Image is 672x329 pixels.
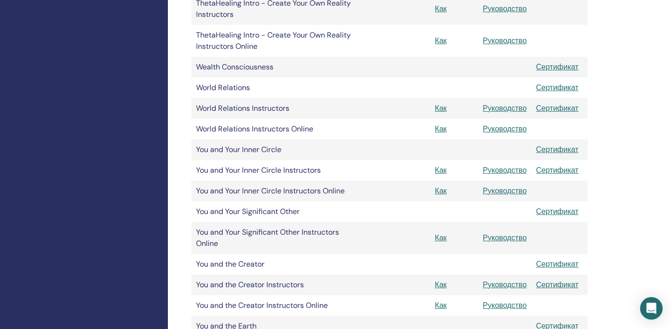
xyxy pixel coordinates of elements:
td: You and Your Significant Other Instructors Online [191,222,360,254]
td: Wealth Consciousness [191,57,360,77]
a: Как [435,280,446,290]
a: Сертификат [536,259,579,269]
a: Руководство [483,36,527,46]
a: Сертификат [536,280,579,290]
div: Open Intercom Messenger [640,297,663,320]
a: Как [435,186,446,196]
a: Как [435,300,446,310]
a: Руководство [483,124,527,134]
a: Руководство [483,300,527,310]
a: Руководство [483,103,527,113]
td: You and Your Inner Circle Instructors Online [191,181,360,201]
a: Руководство [483,233,527,243]
td: You and the Creator [191,254,360,275]
a: Сертификат [536,165,579,175]
td: You and Your Inner Circle Instructors [191,160,360,181]
td: World Relations [191,77,360,98]
a: Руководство [483,186,527,196]
td: ThetaHealing Intro - Create Your Own Reality Instructors Online [191,25,360,57]
a: Руководство [483,280,527,290]
a: Сертификат [536,145,579,154]
td: World Relations Instructors Online [191,119,360,139]
a: Сертификат [536,83,579,92]
td: World Relations Instructors [191,98,360,119]
a: Как [435,233,446,243]
a: Как [435,165,446,175]
a: Сертификат [536,103,579,113]
a: Как [435,103,446,113]
a: Руководство [483,165,527,175]
a: Как [435,36,446,46]
td: You and Your Significant Other [191,201,360,222]
a: Сертификат [536,62,579,72]
a: Как [435,124,446,134]
td: You and the Creator Instructors [191,275,360,295]
a: Сертификат [536,207,579,216]
td: You and the Creator Instructors Online [191,295,360,316]
a: Руководство [483,4,527,14]
a: Как [435,4,446,14]
td: You and Your Inner Circle [191,139,360,160]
